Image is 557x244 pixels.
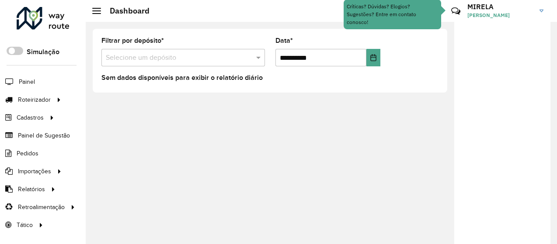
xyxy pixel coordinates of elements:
[17,113,44,122] span: Cadastros
[101,72,263,83] label: Sem dados disponíveis para exibir o relatório diário
[446,2,465,21] a: Contato Rápido
[101,6,150,16] h2: Dashboard
[17,149,38,158] span: Pedidos
[27,47,59,57] label: Simulação
[467,3,533,11] h3: MIRELA
[467,11,533,19] span: [PERSON_NAME]
[366,49,380,66] button: Choose Date
[18,167,51,176] span: Importações
[18,203,65,212] span: Retroalimentação
[18,95,51,104] span: Roteirizador
[275,35,293,46] label: Data
[18,131,70,140] span: Painel de Sugestão
[18,185,45,194] span: Relatórios
[101,35,164,46] label: Filtrar por depósito
[19,77,35,86] span: Painel
[17,220,33,230] span: Tático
